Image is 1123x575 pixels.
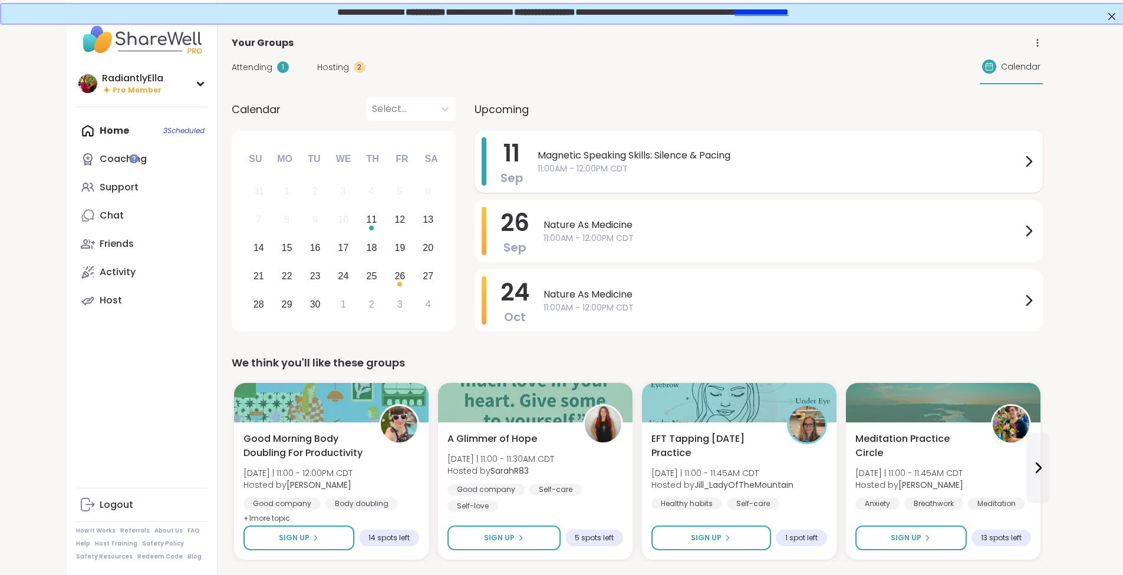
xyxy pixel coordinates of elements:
[855,432,978,460] span: Meditation Practice Circle
[503,239,526,256] span: Sep
[286,479,351,491] b: [PERSON_NAME]
[242,146,268,172] div: Su
[416,179,441,204] div: Not available Saturday, September 6th, 2025
[272,146,298,172] div: Mo
[381,406,417,442] img: Adrienne_QueenOfTheDawn
[538,163,1022,175] span: 11:00AM - 12:00PM CDT
[585,406,621,442] img: SarahR83
[76,553,133,561] a: Safety Resources
[394,212,405,227] div: 12
[302,292,328,317] div: Choose Tuesday, September 30th, 2025
[100,153,147,166] div: Coaching
[338,240,349,256] div: 17
[310,240,321,256] div: 16
[968,498,1025,510] div: Meditation
[274,263,299,289] div: Choose Monday, September 22nd, 2025
[76,527,116,535] a: How It Works
[981,533,1022,543] span: 13 spots left
[78,74,97,93] img: RadiantlyElla
[232,101,281,117] span: Calendar
[76,491,208,519] a: Logout
[544,218,1022,232] span: Nature As Medicine
[387,179,413,204] div: Not available Friday, September 5th, 2025
[187,553,202,561] a: Blog
[243,498,321,510] div: Good company
[418,146,444,172] div: Sa
[253,268,264,284] div: 21
[102,72,163,85] div: RadiantlyElla
[423,240,433,256] div: 20
[397,183,403,199] div: 5
[301,146,327,172] div: Tu
[312,183,318,199] div: 2
[500,170,523,186] span: Sep
[76,201,208,230] a: Chat
[904,498,963,510] div: Breathwork
[359,179,384,204] div: Not available Thursday, September 4th, 2025
[325,498,398,510] div: Body doubling
[100,237,134,250] div: Friends
[369,296,374,312] div: 2
[544,232,1022,244] span: 11:00AM - 12:00PM CDT
[426,183,431,199] div: 6
[387,236,413,261] div: Choose Friday, September 19th, 2025
[416,263,441,289] div: Choose Saturday, September 27th, 2025
[310,296,321,312] div: 30
[423,212,433,227] div: 13
[855,467,963,479] span: [DATE] | 11:00 - 11:45AM CDT
[891,533,921,543] span: Sign Up
[76,230,208,258] a: Friends
[341,183,346,199] div: 3
[245,177,442,318] div: month 2025-09
[154,527,183,535] a: About Us
[100,209,124,222] div: Chat
[368,533,410,543] span: 14 spots left
[575,533,614,543] span: 5 spots left
[142,540,184,548] a: Safety Policy
[100,266,136,279] div: Activity
[274,236,299,261] div: Choose Monday, September 15th, 2025
[282,268,292,284] div: 22
[338,268,349,284] div: 24
[100,498,133,511] div: Logout
[394,268,405,284] div: 26
[544,302,1022,314] span: 11:00AM - 12:00PM CDT
[76,173,208,201] a: Support
[253,240,264,256] div: 14
[129,154,139,163] iframe: Spotlight
[330,146,356,172] div: We
[274,179,299,204] div: Not available Monday, September 1st, 2025
[529,484,582,495] div: Self-care
[100,294,122,307] div: Host
[785,533,818,543] span: 1 spot left
[426,296,431,312] div: 4
[338,212,349,227] div: 10
[387,207,413,233] div: Choose Friday, September 12th, 2025
[855,498,900,510] div: Anxiety
[76,19,208,60] img: ShareWell Nav Logo
[243,526,354,550] button: Sign Up
[312,212,318,227] div: 9
[651,467,793,479] span: [DATE] | 11:00 - 11:45AM CDT
[232,355,1043,371] div: We think you'll like these groups
[694,479,793,491] b: Jill_LadyOfTheMountain
[302,179,328,204] div: Not available Tuesday, September 2nd, 2025
[544,287,1022,302] span: Nature As Medicine
[341,296,346,312] div: 1
[232,61,272,74] span: Attending
[855,479,963,491] span: Hosted by
[113,85,162,95] span: Pro Member
[367,212,377,227] div: 11
[898,479,963,491] b: [PERSON_NAME]
[651,479,793,491] span: Hosted by
[243,467,353,479] span: [DATE] | 11:00 - 12:00PM CDT
[651,498,722,510] div: Healthy habits
[302,263,328,289] div: Choose Tuesday, September 23rd, 2025
[246,179,272,204] div: Not available Sunday, August 31st, 2025
[394,240,405,256] div: 19
[387,292,413,317] div: Choose Friday, October 3rd, 2025
[423,268,433,284] div: 27
[447,465,554,477] span: Hosted by
[369,183,374,199] div: 4
[538,148,1022,163] span: Magnetic Speaking Skills: Silence & Pacing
